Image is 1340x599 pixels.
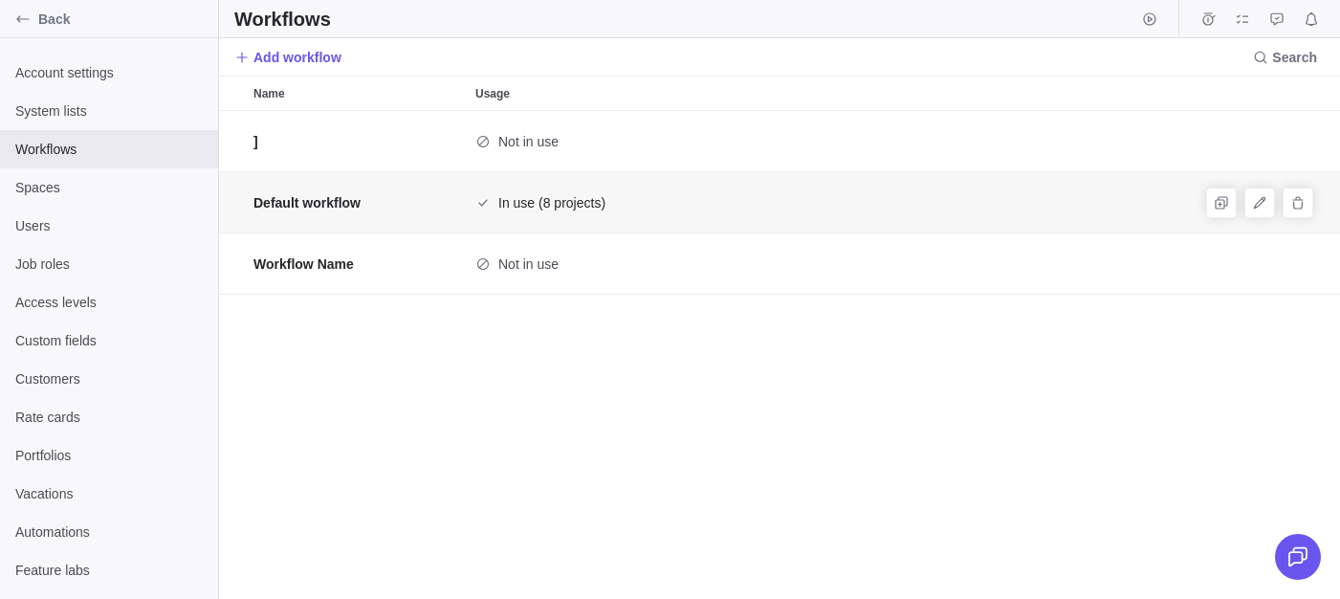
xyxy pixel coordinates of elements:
[498,132,559,151] span: Not in use
[1195,14,1221,30] a: Time logs
[15,101,203,121] span: System lists
[246,77,468,110] div: Name
[15,331,203,350] span: Custom fields
[1229,14,1256,30] a: My assignments
[253,132,258,151] span: ]
[1229,6,1256,33] span: My assignments
[468,111,776,172] div: Usage
[1272,48,1317,67] span: Search
[1245,44,1325,71] span: Search
[246,111,468,172] div: Name
[1298,14,1325,30] a: Notifications
[1195,6,1221,33] span: Time logs
[15,369,203,388] span: Customers
[15,522,203,542] span: Automations
[234,6,331,33] h2: Workflows
[253,48,341,67] span: Add workflow
[15,140,203,159] span: Workflows
[1263,14,1290,30] a: Approval requests
[15,293,203,312] span: Access levels
[498,255,559,274] span: Not in use
[253,255,354,274] span: Workflow Name
[15,255,203,274] span: Job roles
[468,233,776,295] div: Usage
[468,77,776,110] div: Usage
[1246,189,1273,216] span: Edit
[1136,6,1163,33] span: Start timer
[246,233,468,295] div: Name
[15,484,203,503] span: Vacations
[468,172,776,233] div: Usage
[38,10,210,29] span: Back
[15,63,203,82] span: Account settings
[15,561,203,580] span: Feature labs
[498,193,605,212] span: In use (8 projects)
[1208,189,1235,216] span: Duplicate
[219,111,1340,599] div: grid
[253,84,285,103] span: Name
[15,178,203,197] span: Spaces
[1285,189,1311,216] span: Delete
[15,446,203,465] span: Portfolios
[1263,6,1290,33] span: Approval requests
[234,44,341,71] span: Add workflow
[246,172,468,233] div: Name
[15,408,203,427] span: Rate cards
[15,216,203,235] span: Users
[253,193,361,212] span: Default workflow
[1298,6,1325,33] span: Notifications
[475,84,510,103] span: Usage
